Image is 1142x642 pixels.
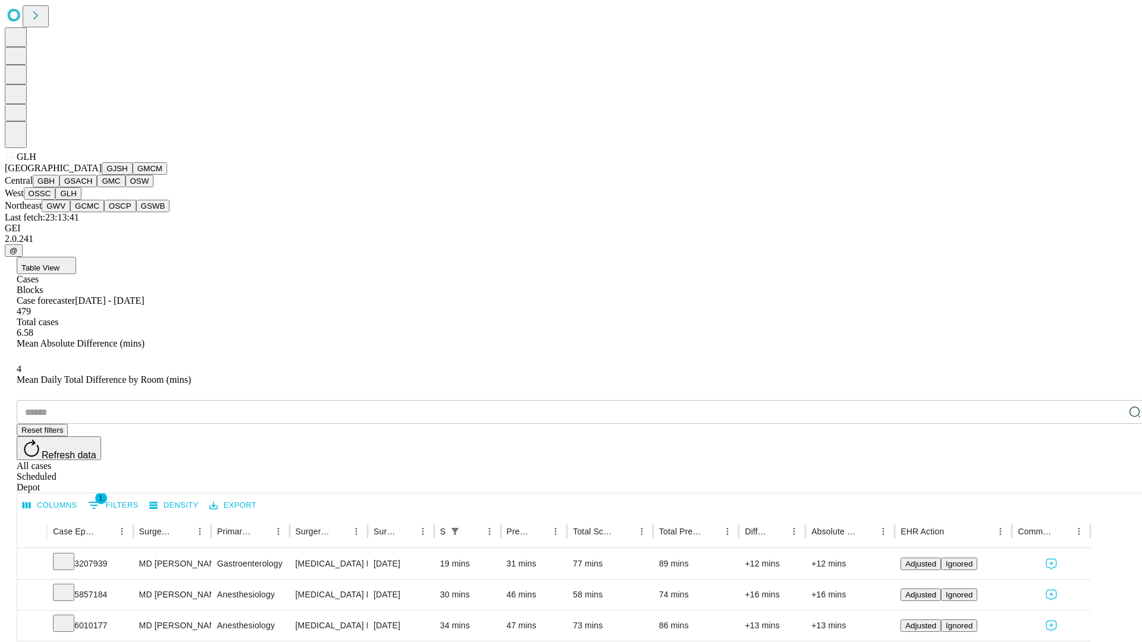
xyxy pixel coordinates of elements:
button: OSW [126,175,154,187]
button: Menu [481,523,498,540]
span: Total cases [17,317,58,327]
div: [DATE] [374,580,428,610]
div: Primary Service [217,527,252,536]
div: MD [PERSON_NAME] E Md [139,580,205,610]
button: GWV [42,200,70,212]
button: Menu [547,523,564,540]
div: [DATE] [374,610,428,641]
div: +13 mins [745,610,799,641]
button: Menu [114,523,130,540]
button: Menu [875,523,892,540]
button: GLH [55,187,81,200]
span: 1 [95,492,107,504]
button: Menu [348,523,365,540]
button: Reset filters [17,424,68,436]
div: Surgeon Name [139,527,174,536]
div: [MEDICAL_DATA] FLEXIBLE PROXIMAL DIAGNOSTIC [296,549,362,579]
div: Total Scheduled Duration [573,527,616,536]
div: 86 mins [659,610,733,641]
button: Sort [617,523,633,540]
button: GBH [33,175,59,187]
button: Expand [23,585,41,606]
div: +16 mins [811,580,889,610]
button: Table View [17,257,76,274]
button: Menu [992,523,1009,540]
div: 47 mins [507,610,561,641]
span: West [5,188,24,198]
div: 58 mins [573,580,647,610]
button: Menu [270,523,287,540]
button: Menu [786,523,802,540]
div: Anesthesiology [217,580,283,610]
button: Sort [945,523,962,540]
button: Density [146,496,202,515]
button: Show filters [447,523,463,540]
button: Export [206,496,259,515]
div: 30 mins [440,580,495,610]
div: 89 mins [659,549,733,579]
button: Ignored [941,619,977,632]
button: Sort [1054,523,1071,540]
button: Ignored [941,558,977,570]
span: Adjusted [905,559,936,568]
div: +12 mins [745,549,799,579]
div: 74 mins [659,580,733,610]
div: 19 mins [440,549,495,579]
div: 3207939 [53,549,127,579]
span: @ [10,246,18,255]
div: EHR Action [901,527,944,536]
span: Last fetch: 23:13:41 [5,212,79,222]
button: Adjusted [901,588,941,601]
div: +13 mins [811,610,889,641]
button: GSACH [59,175,97,187]
button: Menu [1071,523,1087,540]
span: [DATE] - [DATE] [75,295,144,306]
div: MD [PERSON_NAME] E Md [139,610,205,641]
div: +12 mins [811,549,889,579]
button: Sort [97,523,114,540]
span: [GEOGRAPHIC_DATA] [5,163,102,173]
div: 2.0.241 [5,234,1137,244]
button: GCMC [70,200,104,212]
div: Scheduled In Room Duration [440,527,445,536]
button: Sort [702,523,719,540]
span: Ignored [946,621,972,630]
div: [MEDICAL_DATA] FLEXIBLE PROXIMAL DIAGNOSTIC [296,580,362,610]
span: 6.58 [17,328,33,338]
button: Sort [465,523,481,540]
button: Select columns [20,496,80,515]
div: 73 mins [573,610,647,641]
button: Sort [769,523,786,540]
div: 1 active filter [447,523,463,540]
span: 4 [17,364,21,374]
div: Anesthesiology [217,610,283,641]
div: Gastroenterology [217,549,283,579]
button: GMCM [133,162,167,175]
div: GEI [5,223,1137,234]
button: Sort [858,523,875,540]
button: Sort [398,523,415,540]
div: [DATE] [374,549,428,579]
div: Surgery Name [296,527,330,536]
div: 6010177 [53,610,127,641]
button: Expand [23,554,41,575]
button: Refresh data [17,436,101,460]
span: GLH [17,152,36,162]
button: Adjusted [901,619,941,632]
div: 77 mins [573,549,647,579]
button: Adjusted [901,558,941,570]
div: Difference [745,527,768,536]
button: Menu [415,523,431,540]
div: Predicted In Room Duration [507,527,530,536]
div: 5857184 [53,580,127,610]
div: Total Predicted Duration [659,527,702,536]
button: Expand [23,616,41,637]
button: @ [5,244,23,257]
div: [MEDICAL_DATA] FLEXIBLE PROXIMAL DIAGNOSTIC [296,610,362,641]
button: GMC [97,175,125,187]
div: Comments [1018,527,1052,536]
span: Ignored [946,590,972,599]
span: Adjusted [905,621,936,630]
button: Ignored [941,588,977,601]
div: 31 mins [507,549,561,579]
